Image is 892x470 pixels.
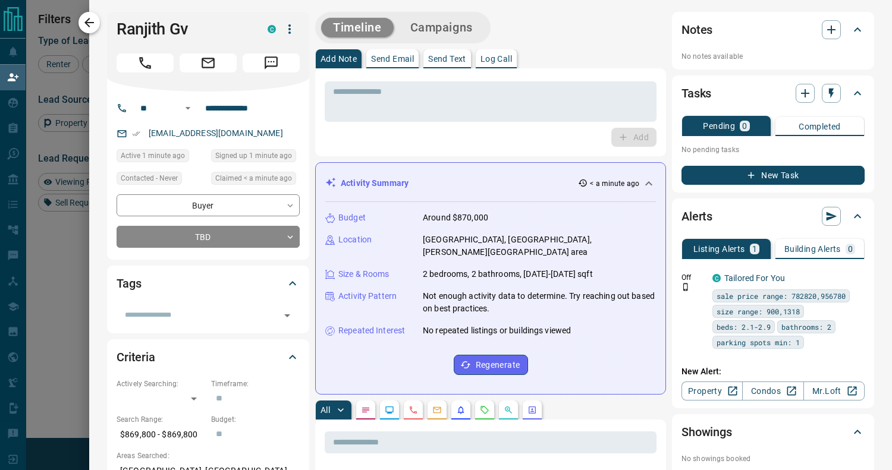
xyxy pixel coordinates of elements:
div: Tue Oct 14 2025 [211,172,300,188]
span: Signed up 1 minute ago [215,150,292,162]
p: Areas Searched: [117,450,300,461]
p: Send Email [371,55,414,63]
div: TBD [117,226,300,248]
p: No repeated listings or buildings viewed [423,324,571,337]
p: Completed [799,122,841,131]
p: Add Note [321,55,357,63]
div: Alerts [681,202,865,231]
svg: Notes [361,405,370,415]
p: New Alert: [681,365,865,378]
button: Campaigns [398,18,485,37]
p: Not enough activity data to determine. Try reaching out based on best practices. [423,290,656,315]
svg: Lead Browsing Activity [385,405,394,415]
div: Tue Oct 14 2025 [117,149,205,166]
span: Active 1 minute ago [121,150,185,162]
p: Pending [703,122,735,130]
p: Off [681,272,705,283]
p: Budget: [211,414,300,425]
div: Showings [681,418,865,446]
svg: Calls [409,405,418,415]
a: Mr.Loft [803,381,865,400]
p: Log Call [480,55,512,63]
h2: Criteria [117,348,155,367]
p: No showings booked [681,453,865,464]
p: < a minute ago [590,178,639,189]
p: Actively Searching: [117,378,205,389]
div: condos.ca [268,25,276,33]
p: 2 bedrooms, 2 bathrooms, [DATE]-[DATE] sqft [423,268,593,280]
button: Regenerate [454,355,528,375]
span: Email [180,53,237,72]
div: Notes [681,15,865,44]
p: Building Alerts [784,245,841,253]
div: Buyer [117,194,300,216]
p: Repeated Interest [338,324,405,337]
p: Size & Rooms [338,268,390,280]
svg: Push Notification Only [681,283,690,291]
p: Timeframe: [211,378,300,389]
p: $869,800 - $869,800 [117,425,205,444]
p: 0 [848,245,853,253]
p: 0 [742,122,747,130]
svg: Opportunities [504,405,513,415]
svg: Emails [432,405,442,415]
span: sale price range: 782820,956780 [717,290,846,302]
div: Tags [117,269,300,298]
svg: Email Verified [132,130,140,138]
button: Timeline [321,18,394,37]
a: Condos [742,381,803,400]
span: Message [243,53,300,72]
h2: Notes [681,20,712,39]
div: Tue Oct 14 2025 [211,149,300,166]
p: Search Range: [117,414,205,425]
a: Tailored For You [724,273,785,283]
p: Send Text [428,55,466,63]
span: Contacted - Never [121,172,178,184]
div: Tasks [681,79,865,108]
h2: Showings [681,422,732,441]
span: Call [117,53,174,72]
span: bathrooms: 2 [781,321,831,333]
div: Activity Summary< a minute ago [325,172,656,194]
svg: Agent Actions [527,405,537,415]
svg: Listing Alerts [456,405,466,415]
h1: Ranjith Gv [117,20,250,39]
p: [GEOGRAPHIC_DATA], [GEOGRAPHIC_DATA], [PERSON_NAME][GEOGRAPHIC_DATA] area [423,234,656,258]
a: Property [681,381,743,400]
div: condos.ca [712,274,721,282]
h2: Tags [117,274,141,293]
p: All [321,406,330,414]
a: [EMAIL_ADDRESS][DOMAIN_NAME] [149,128,283,138]
span: parking spots min: 1 [717,336,800,348]
h2: Tasks [681,84,711,103]
p: No notes available [681,51,865,62]
span: beds: 2.1-2.9 [717,321,771,333]
span: size range: 900,1318 [717,305,800,317]
h2: Alerts [681,207,712,226]
p: No pending tasks [681,141,865,159]
svg: Requests [480,405,489,415]
p: Listing Alerts [693,245,745,253]
p: Around $870,000 [423,212,488,224]
button: Open [279,307,296,324]
p: Budget [338,212,366,224]
div: Criteria [117,343,300,371]
p: Activity Summary [341,177,409,190]
button: Open [181,101,195,115]
p: Location [338,234,372,246]
span: Claimed < a minute ago [215,172,292,184]
p: Activity Pattern [338,290,397,302]
button: New Task [681,166,865,185]
p: 1 [752,245,757,253]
